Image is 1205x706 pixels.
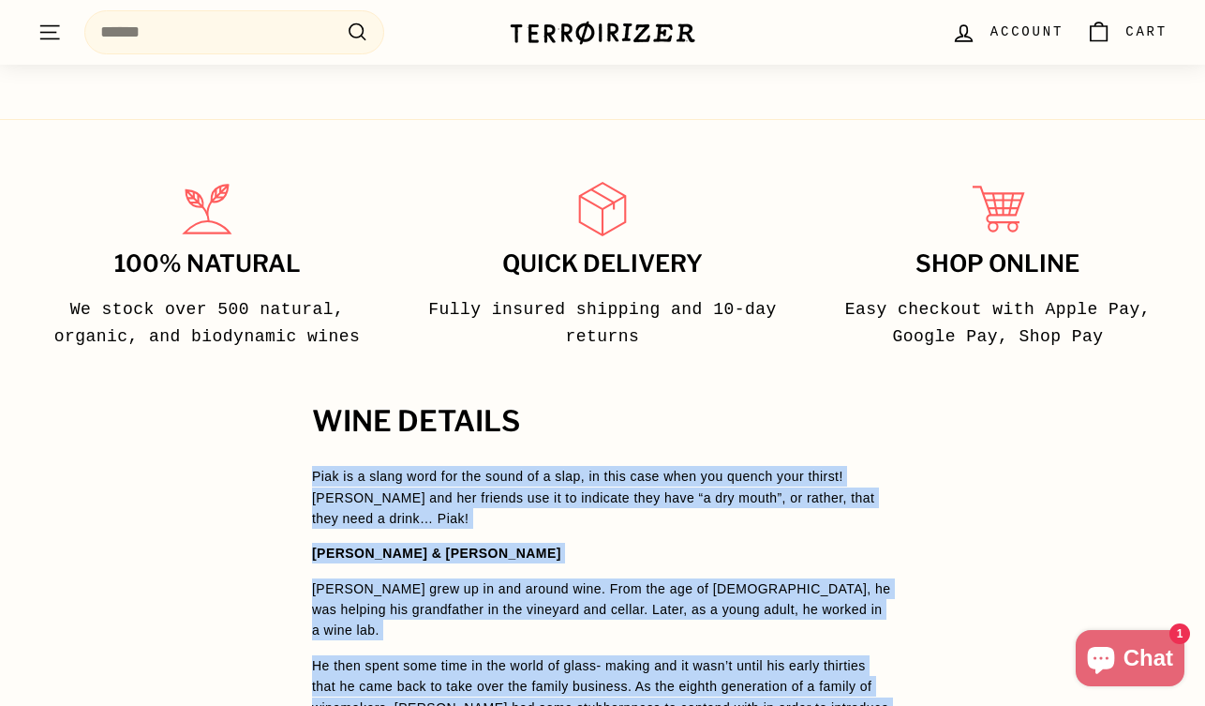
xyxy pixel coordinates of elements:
[821,296,1175,351] p: Easy checkout with Apple Pay, Google Pay, Shop Pay
[425,251,780,278] h3: Quick delivery
[312,406,893,438] h2: WINE DETAILS
[1070,630,1190,691] inbox-online-store-chat: Shopify online store chat
[312,578,893,641] p: [PERSON_NAME] grew up in and around wine. From the age of [DEMOGRAPHIC_DATA], he was helping his ...
[1075,5,1179,60] a: Cart
[1125,22,1168,42] span: Cart
[425,296,780,351] p: Fully insured shipping and 10-day returns
[821,251,1175,278] h3: Shop Online
[30,296,384,351] p: We stock over 500 natural, organic, and biodynamic wines
[940,5,1075,60] a: Account
[312,546,561,561] strong: [PERSON_NAME] & [PERSON_NAME]
[312,469,874,526] span: Piak is a slang word for the sound of a slap, in this case when you quench your thirst! [PERSON_N...
[30,251,384,278] h3: 100% Natural
[990,22,1064,42] span: Account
